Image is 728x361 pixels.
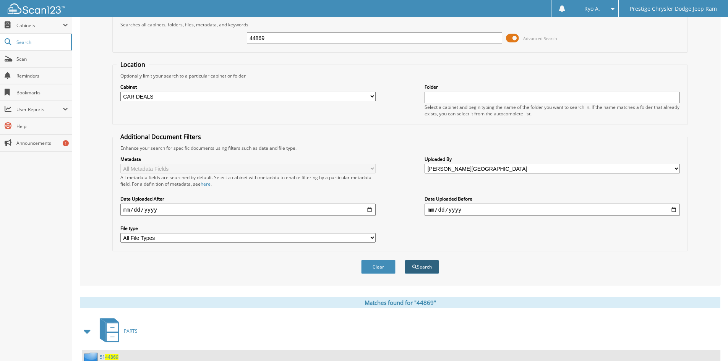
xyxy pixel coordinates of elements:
[95,316,138,346] a: PARTS
[120,156,376,162] label: Metadata
[201,181,211,187] a: here
[120,225,376,231] label: File type
[425,104,680,117] div: Select a cabinet and begin typing the name of the folder you want to search in. If the name match...
[523,36,557,41] span: Advanced Search
[80,297,720,308] div: Matches found for "44869"
[8,3,65,14] img: scan123-logo-white.svg
[117,73,684,79] div: Optionally limit your search to a particular cabinet or folder
[117,21,684,28] div: Searches all cabinets, folders, files, metadata, and keywords
[630,6,717,11] span: Prestige Chrysler Dodge Jeep Ram
[100,354,118,360] a: 5144869
[425,196,680,202] label: Date Uploaded Before
[120,174,376,187] div: All metadata fields are searched by default. Select a cabinet with metadata to enable filtering b...
[16,73,68,79] span: Reminders
[425,156,680,162] label: Uploaded By
[361,260,396,274] button: Clear
[16,106,63,113] span: User Reports
[120,204,376,216] input: start
[16,22,63,29] span: Cabinets
[117,60,149,69] legend: Location
[120,196,376,202] label: Date Uploaded After
[425,84,680,90] label: Folder
[16,140,68,146] span: Announcements
[124,328,138,334] span: PARTS
[117,145,684,151] div: Enhance your search for specific documents using filters such as date and file type.
[63,140,69,146] div: 1
[16,89,68,96] span: Bookmarks
[117,133,205,141] legend: Additional Document Filters
[16,56,68,62] span: Scan
[120,84,376,90] label: Cabinet
[16,39,67,45] span: Search
[425,204,680,216] input: end
[405,260,439,274] button: Search
[105,354,118,360] span: 44869
[584,6,600,11] span: Ryo A.
[16,123,68,130] span: Help
[690,324,728,361] iframe: Chat Widget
